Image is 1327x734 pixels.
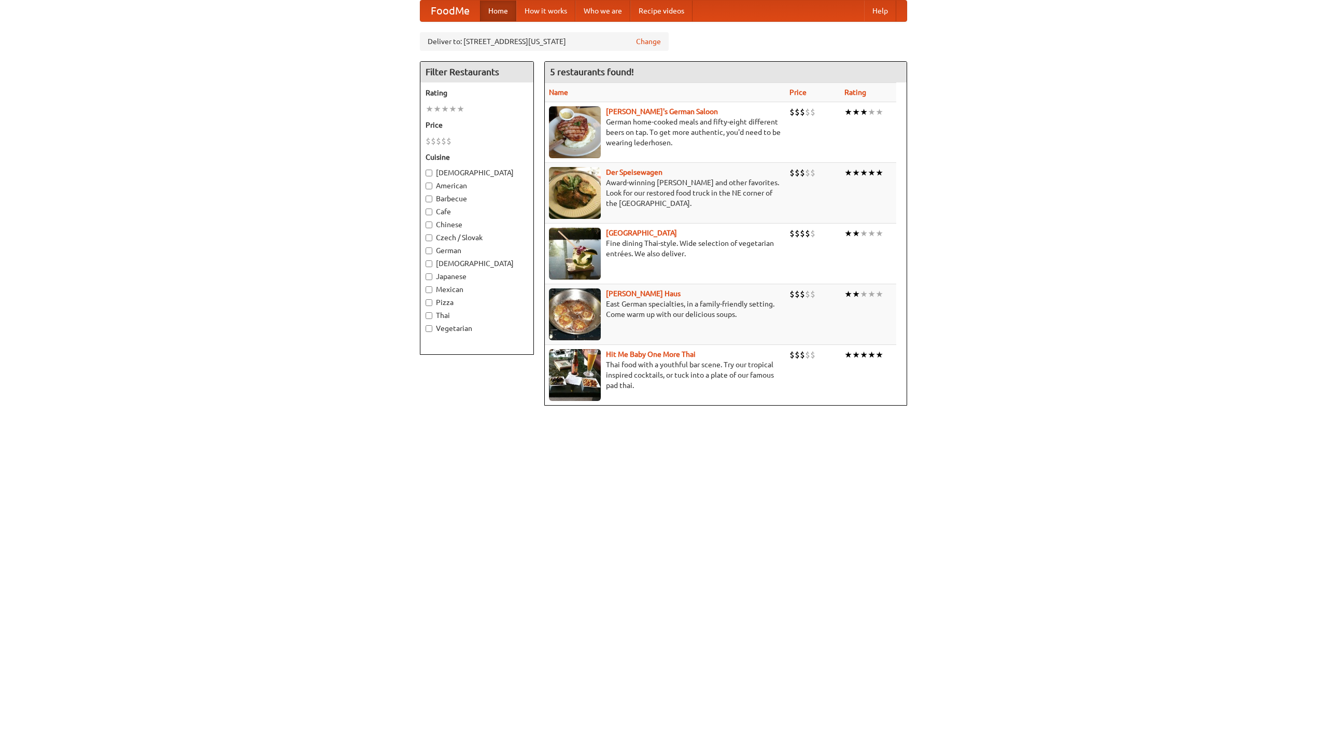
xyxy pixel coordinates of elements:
a: [PERSON_NAME]'s German Saloon [606,107,718,116]
li: ★ [844,349,852,361]
li: ★ [852,228,860,239]
img: babythai.jpg [549,349,601,401]
li: $ [441,135,446,147]
input: Vegetarian [426,325,432,332]
p: Fine dining Thai-style. Wide selection of vegetarian entrées. We also deliver. [549,238,781,259]
a: Help [864,1,896,21]
li: $ [805,167,810,178]
label: Barbecue [426,193,528,204]
input: Cafe [426,209,432,215]
a: [GEOGRAPHIC_DATA] [606,229,677,237]
input: [DEMOGRAPHIC_DATA] [426,170,432,176]
li: ★ [844,167,852,178]
li: ★ [868,349,876,361]
li: $ [810,288,815,300]
li: $ [805,228,810,239]
label: Thai [426,310,528,321]
input: Chinese [426,221,432,228]
input: German [426,247,432,254]
label: Chinese [426,219,528,230]
a: Recipe videos [630,1,693,21]
li: $ [795,288,800,300]
a: Change [636,36,661,47]
h5: Rating [426,88,528,98]
li: $ [810,167,815,178]
a: Who we are [575,1,630,21]
li: $ [789,228,795,239]
li: $ [810,349,815,361]
input: Pizza [426,299,432,306]
li: ★ [441,103,449,115]
li: ★ [876,288,883,300]
li: ★ [844,106,852,118]
li: ★ [852,288,860,300]
li: ★ [868,228,876,239]
label: [DEMOGRAPHIC_DATA] [426,168,528,178]
input: Thai [426,312,432,319]
a: Hit Me Baby One More Thai [606,350,696,358]
li: ★ [860,288,868,300]
li: ★ [433,103,441,115]
a: Price [789,88,807,96]
li: ★ [876,228,883,239]
h5: Price [426,120,528,130]
li: ★ [868,167,876,178]
li: $ [800,349,805,361]
label: Vegetarian [426,323,528,334]
li: ★ [876,167,883,178]
li: ★ [844,288,852,300]
a: How it works [516,1,575,21]
li: $ [795,349,800,361]
li: ★ [426,103,433,115]
a: Rating [844,88,866,96]
li: $ [805,349,810,361]
p: Award-winning [PERSON_NAME] and other favorites. Look for our restored food truck in the NE corne... [549,177,781,209]
li: $ [789,288,795,300]
li: ★ [860,106,868,118]
label: Czech / Slovak [426,232,528,243]
input: Japanese [426,273,432,280]
ng-pluralize: 5 restaurants found! [550,67,634,77]
label: Japanese [426,271,528,282]
p: German home-cooked meals and fifty-eight different beers on tap. To get more authentic, you'd nee... [549,117,781,148]
li: $ [426,135,431,147]
a: Der Speisewagen [606,168,662,176]
label: Mexican [426,284,528,295]
b: [PERSON_NAME] Haus [606,289,681,298]
label: American [426,181,528,191]
li: $ [789,167,795,178]
li: $ [800,167,805,178]
li: $ [800,106,805,118]
li: $ [795,167,800,178]
li: ★ [844,228,852,239]
h5: Cuisine [426,152,528,162]
li: $ [436,135,441,147]
li: $ [789,349,795,361]
li: $ [800,288,805,300]
label: Cafe [426,206,528,217]
li: ★ [876,106,883,118]
li: $ [805,106,810,118]
li: ★ [860,349,868,361]
a: Home [480,1,516,21]
li: $ [431,135,436,147]
label: [DEMOGRAPHIC_DATA] [426,258,528,269]
img: kohlhaus.jpg [549,288,601,340]
img: satay.jpg [549,228,601,280]
img: speisewagen.jpg [549,167,601,219]
img: esthers.jpg [549,106,601,158]
a: Name [549,88,568,96]
li: ★ [860,228,868,239]
li: ★ [868,288,876,300]
label: German [426,245,528,256]
p: East German specialties, in a family-friendly setting. Come warm up with our delicious soups. [549,299,781,320]
h4: Filter Restaurants [420,62,533,82]
input: Mexican [426,286,432,293]
li: ★ [852,167,860,178]
li: ★ [868,106,876,118]
li: $ [810,106,815,118]
input: American [426,183,432,189]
